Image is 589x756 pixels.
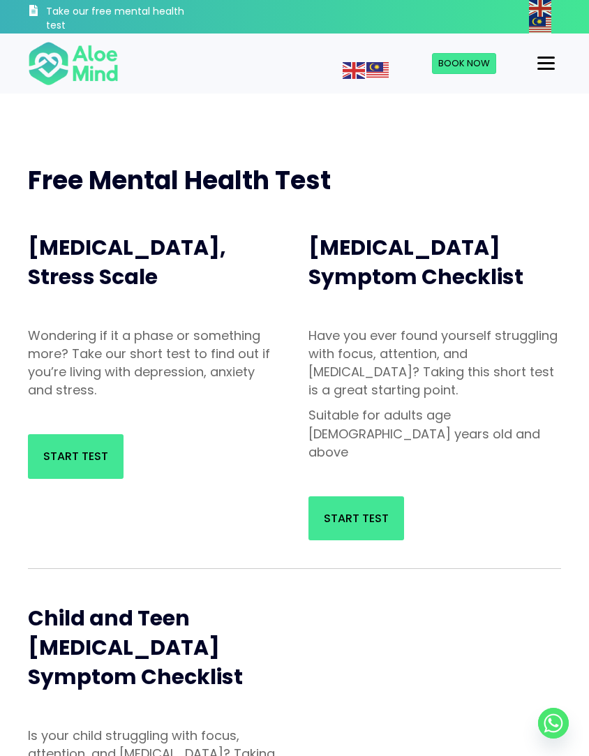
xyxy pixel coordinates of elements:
[366,62,389,79] img: ms
[529,17,551,34] img: ms
[308,327,561,399] p: Have you ever found yourself struggling with focus, attention, and [MEDICAL_DATA]? Taking this sh...
[343,62,365,79] img: en
[529,17,553,31] a: Malay
[28,434,124,478] a: Start Test
[432,53,496,74] a: Book Now
[308,406,561,461] p: Suitable for adults age [DEMOGRAPHIC_DATA] years old and above
[343,63,366,77] a: English
[46,5,188,32] h3: Take our free mental health test
[529,1,553,15] a: English
[28,327,281,399] p: Wondering if it a phase or something more? Take our short test to find out if you’re living with ...
[308,232,523,292] span: [MEDICAL_DATA] Symptom Checklist
[28,40,119,87] img: Aloe mind Logo
[28,163,331,198] span: Free Mental Health Test
[324,510,389,526] span: Start Test
[532,52,560,75] button: Menu
[308,496,404,540] a: Start Test
[28,603,243,692] span: Child and Teen [MEDICAL_DATA] Symptom Checklist
[438,57,490,70] span: Book Now
[43,448,108,464] span: Start Test
[28,3,188,34] a: Take our free mental health test
[28,232,226,292] span: [MEDICAL_DATA], Stress Scale
[366,63,390,77] a: Malay
[538,708,569,739] a: Whatsapp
